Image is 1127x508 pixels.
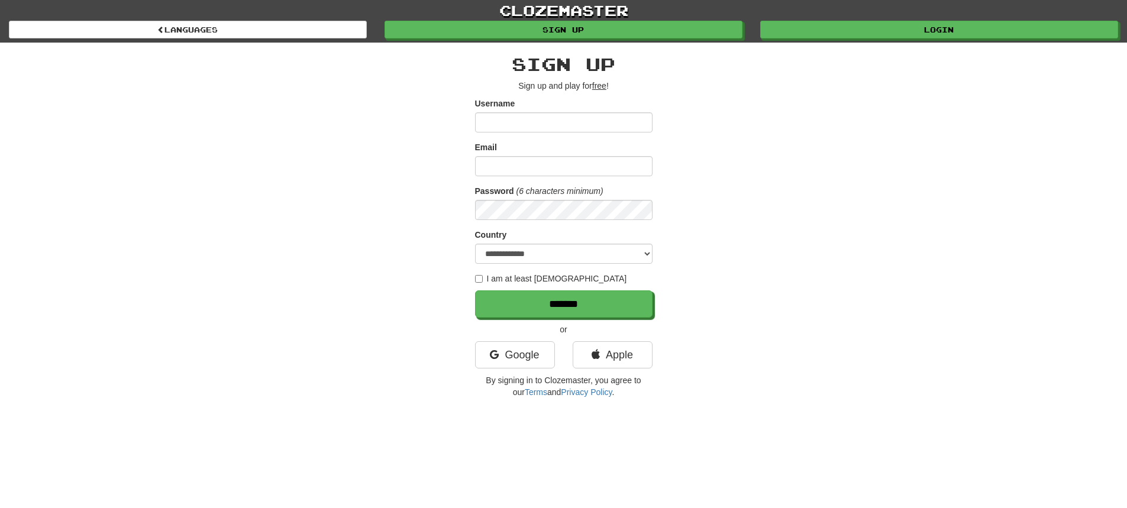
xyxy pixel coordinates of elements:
a: Terms [525,387,547,397]
p: Sign up and play for ! [475,80,653,92]
em: (6 characters minimum) [516,186,603,196]
label: Password [475,185,514,197]
a: Google [475,341,555,368]
h2: Sign up [475,54,653,74]
label: Username [475,98,515,109]
u: free [592,81,606,90]
label: I am at least [DEMOGRAPHIC_DATA] [475,273,627,284]
a: Login [760,21,1118,38]
label: Country [475,229,507,241]
p: or [475,323,653,335]
a: Sign up [385,21,742,38]
a: Languages [9,21,367,38]
label: Email [475,141,497,153]
a: Privacy Policy [561,387,612,397]
p: By signing in to Clozemaster, you agree to our and . [475,374,653,398]
a: Apple [573,341,653,368]
input: I am at least [DEMOGRAPHIC_DATA] [475,275,483,283]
